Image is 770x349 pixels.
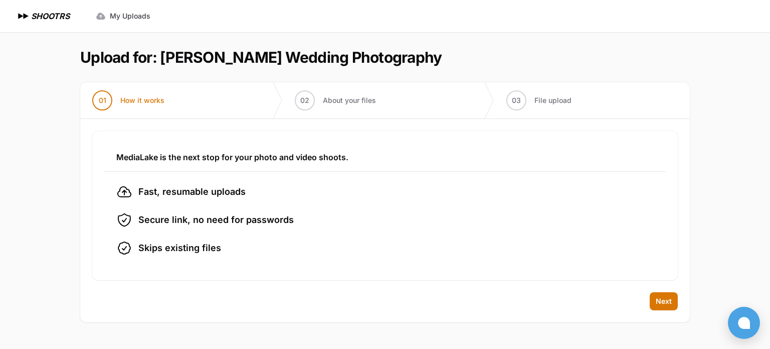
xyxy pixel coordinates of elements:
button: 01 How it works [80,82,176,119]
h1: SHOOTRS [31,10,70,22]
button: 03 File upload [494,82,584,119]
img: SHOOTRS [16,10,31,22]
span: How it works [120,95,164,105]
span: Skips existing files [138,241,221,255]
a: My Uploads [90,7,156,25]
a: SHOOTRS SHOOTRS [16,10,70,22]
span: File upload [534,95,571,105]
span: Fast, resumable uploads [138,185,246,199]
span: 01 [99,95,106,105]
span: Secure link, no need for passwords [138,213,294,227]
button: Open chat window [728,307,760,339]
h1: Upload for: [PERSON_NAME] Wedding Photography [80,48,442,66]
button: 02 About your files [283,82,388,119]
span: Next [656,296,672,306]
span: About your files [323,95,376,105]
h3: MediaLake is the next stop for your photo and video shoots. [116,151,654,163]
button: Next [650,292,678,310]
span: 02 [300,95,309,105]
span: My Uploads [110,11,150,21]
span: 03 [512,95,521,105]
